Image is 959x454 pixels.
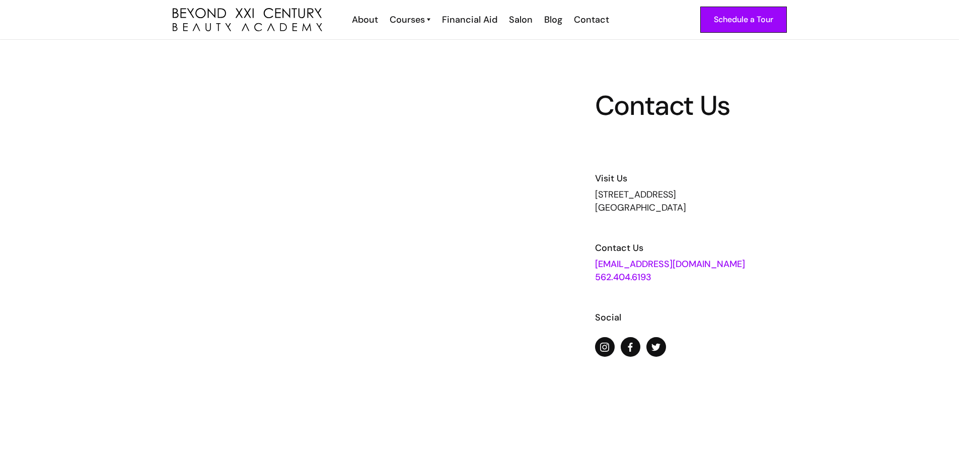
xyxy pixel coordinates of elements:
h6: Visit Us [595,172,844,185]
a: Contact [567,13,614,26]
div: About [352,13,378,26]
a: 562.404.6193 [595,271,651,283]
a: Schedule a Tour [700,7,787,33]
div: Schedule a Tour [714,13,773,26]
a: home [173,8,322,32]
a: Blog [538,13,567,26]
a: Financial Aid [435,13,502,26]
div: Courses [390,13,425,26]
h6: Contact Us [595,241,844,254]
div: Contact [574,13,609,26]
a: [EMAIL_ADDRESS][DOMAIN_NAME] [595,258,745,270]
div: Financial Aid [442,13,497,26]
img: beyond 21st century beauty academy logo [173,8,322,32]
h1: Contact Us [595,92,844,119]
h6: Social [595,311,844,324]
div: [STREET_ADDRESS] [GEOGRAPHIC_DATA] [595,188,844,214]
a: About [345,13,383,26]
a: Salon [502,13,538,26]
div: Blog [544,13,562,26]
a: Courses [390,13,430,26]
div: Salon [509,13,533,26]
